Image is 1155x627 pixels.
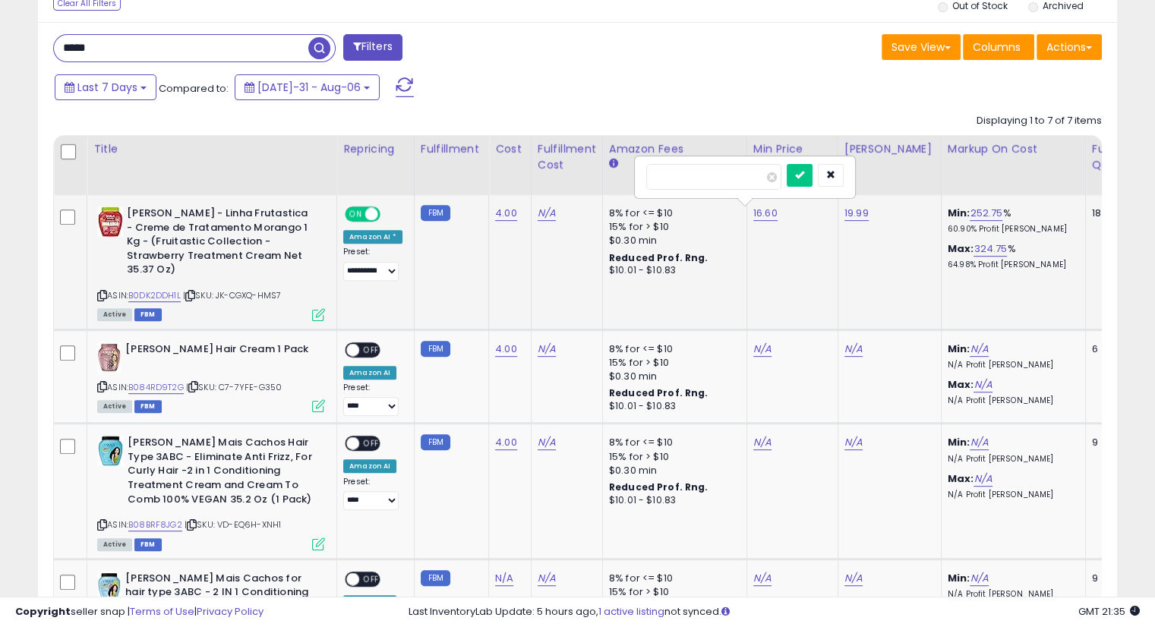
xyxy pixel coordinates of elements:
small: FBM [421,341,450,357]
span: ON [346,208,365,221]
a: N/A [538,435,556,450]
div: 9 [1092,572,1139,585]
span: OFF [359,572,383,585]
p: N/A Profit [PERSON_NAME] [948,360,1074,370]
div: 8% for <= $10 [609,436,735,449]
a: N/A [844,342,863,357]
b: [PERSON_NAME] - Linha Frutastica - Creme de Tratamento Morango 1 Kg - (Fruitastic Collection - St... [127,206,311,281]
div: Preset: [343,383,402,417]
b: [PERSON_NAME] Hair Cream 1 Pack [125,342,310,361]
div: ASIN: [97,436,325,548]
div: % [948,242,1074,270]
a: N/A [753,435,772,450]
a: N/A [970,435,988,450]
div: 15% for > $10 [609,220,735,234]
div: Last InventoryLab Update: 5 hours ago, not synced. [409,605,1140,619]
b: Max: [948,377,974,392]
b: Reduced Prof. Rng. [609,480,708,493]
p: N/A Profit [PERSON_NAME] [948,395,1074,406]
button: Save View [882,34,961,60]
span: Columns [973,39,1021,55]
div: Min Price [753,141,832,157]
div: Fulfillable Quantity [1092,141,1144,173]
span: FBM [134,308,162,321]
p: N/A Profit [PERSON_NAME] [948,454,1074,465]
div: $0.30 min [609,234,735,247]
div: Repricing [343,141,408,157]
b: Reduced Prof. Rng. [609,251,708,264]
span: OFF [378,208,402,221]
b: Reduced Prof. Rng. [609,386,708,399]
a: N/A [753,571,772,586]
a: N/A [538,206,556,221]
span: All listings currently available for purchase on Amazon [97,400,132,413]
div: $10.01 - $10.83 [609,264,735,277]
a: Terms of Use [130,604,194,619]
b: Max: [948,471,974,486]
span: FBM [134,400,162,413]
div: Amazon AI [343,366,396,380]
a: B08BRF8JG2 [128,518,182,531]
div: Amazon AI [343,459,396,473]
small: Amazon Fees. [609,157,618,171]
img: 61SX8zmK0WL._SL40_.jpg [97,206,123,237]
img: 41rPNq7rvtL._SL40_.jpg [97,342,121,373]
small: FBM [421,205,450,221]
b: [PERSON_NAME] Mais Cachos Hair Type 3ABC - Eliminate Anti Frizz, For Curly Hair -2 in 1 Condition... [128,436,312,510]
a: 4.00 [495,435,517,450]
div: 18 [1092,206,1139,220]
div: [PERSON_NAME] [844,141,935,157]
a: 252.75 [970,206,1002,221]
div: Amazon AI * [343,230,402,244]
button: Filters [343,34,402,61]
span: FBM [134,538,162,551]
span: | SKU: VD-EQ6H-XNH1 [185,518,281,531]
p: 64.98% Profit [PERSON_NAME] [948,260,1074,270]
th: The percentage added to the cost of goods (COGS) that forms the calculator for Min & Max prices. [941,135,1085,195]
b: Min: [948,206,970,220]
a: N/A [974,471,992,487]
a: N/A [970,342,988,357]
a: 4.00 [495,206,517,221]
span: Compared to: [159,81,229,96]
div: ASIN: [97,206,325,319]
p: 60.90% Profit [PERSON_NAME] [948,224,1074,235]
b: Min: [948,571,970,585]
div: seller snap | | [15,605,264,619]
a: N/A [753,342,772,357]
a: B084RD9T2G [128,381,184,394]
div: Fulfillment [421,141,482,157]
div: Markup on Cost [948,141,1079,157]
a: 324.75 [974,241,1007,257]
a: 16.60 [753,206,778,221]
div: 9 [1092,436,1139,449]
div: ASIN: [97,342,325,411]
div: Displaying 1 to 7 of 7 items [977,114,1102,128]
span: | SKU: JK-CGXQ-HMS7 [183,289,281,301]
button: [DATE]-31 - Aug-06 [235,74,380,100]
img: 419TyVjp+hL._SL40_.jpg [97,572,121,602]
span: OFF [359,437,383,450]
a: 19.99 [844,206,869,221]
b: Max: [948,241,974,256]
button: Last 7 Days [55,74,156,100]
a: N/A [974,377,992,392]
div: $10.01 - $10.83 [609,400,735,413]
div: Preset: [343,247,402,281]
div: % [948,206,1074,235]
div: 15% for > $10 [609,356,735,370]
div: Title [93,141,330,157]
div: 8% for <= $10 [609,342,735,356]
a: N/A [844,571,863,586]
small: FBM [421,434,450,450]
div: Preset: [343,477,402,511]
b: Min: [948,342,970,356]
div: 15% for > $10 [609,450,735,464]
a: Privacy Policy [197,604,264,619]
small: FBM [421,570,450,586]
span: [DATE]-31 - Aug-06 [257,80,361,95]
strong: Copyright [15,604,71,619]
button: Columns [963,34,1034,60]
span: Last 7 Days [77,80,137,95]
a: B0DK2DDH1L [128,289,181,302]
